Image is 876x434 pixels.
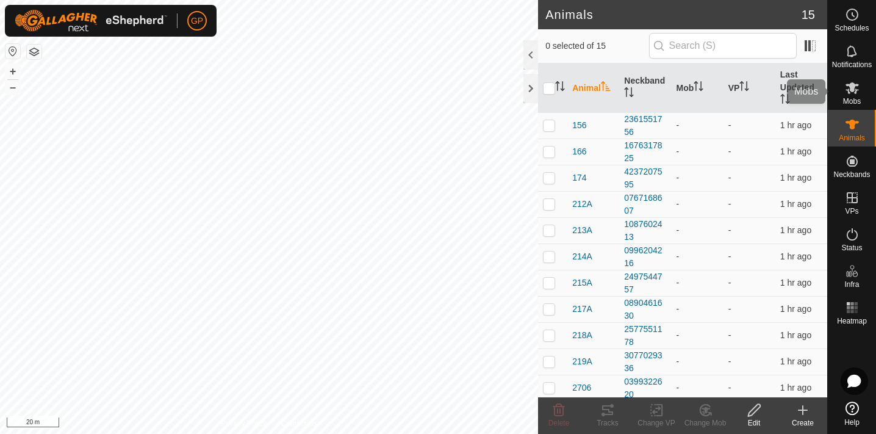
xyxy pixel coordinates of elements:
div: - [676,250,718,263]
span: VPs [845,208,858,215]
h2: Animals [545,7,802,22]
div: - [676,382,718,394]
a: Privacy Policy [221,418,267,429]
span: 24 Aug 2025 at 12:31 pm [780,304,811,314]
app-display-virtual-paddock-transition: - [728,356,731,366]
span: 156 [572,119,586,132]
app-display-virtual-paddock-transition: - [728,146,731,156]
span: 15 [802,5,815,24]
span: 174 [572,172,586,184]
th: VP [723,63,775,113]
span: Infra [844,281,859,288]
span: 214A [572,250,592,263]
img: Gallagher Logo [15,10,167,32]
p-sorticon: Activate to sort [780,96,790,106]
div: - [676,355,718,368]
app-display-virtual-paddock-transition: - [728,225,731,235]
span: 2706 [572,382,591,394]
div: - [676,224,718,237]
p-sorticon: Activate to sort [601,83,611,93]
span: 24 Aug 2025 at 12:31 pm [780,251,811,261]
span: Mobs [843,98,861,105]
app-display-virtual-paddock-transition: - [728,330,731,340]
button: – [5,80,20,95]
div: Edit [730,418,778,429]
span: 24 Aug 2025 at 12:31 pm [780,225,811,235]
div: 3077029336 [624,349,666,375]
p-sorticon: Activate to sort [555,83,565,93]
a: Help [828,397,876,431]
div: 0996204216 [624,244,666,270]
span: 218A [572,329,592,342]
span: Status [841,244,862,251]
app-display-virtual-paddock-transition: - [728,304,731,314]
div: 2577551178 [624,323,666,349]
th: Last Updated [775,63,827,113]
span: Notifications [832,61,872,68]
span: 24 Aug 2025 at 12:31 pm [780,330,811,340]
span: Neckbands [833,171,870,178]
span: 217A [572,303,592,316]
p-sorticon: Activate to sort [739,83,749,93]
app-display-virtual-paddock-transition: - [728,120,731,130]
span: Animals [839,134,865,142]
span: 212A [572,198,592,211]
div: Tracks [583,418,632,429]
span: Heatmap [837,317,867,325]
div: 0399322620 [624,375,666,401]
div: - [676,119,718,132]
div: Create [778,418,827,429]
button: Map Layers [27,45,41,59]
div: 4237207595 [624,165,666,191]
button: + [5,64,20,79]
span: 219A [572,355,592,368]
span: 0 selected of 15 [545,40,648,52]
span: Schedules [835,24,869,32]
input: Search (S) [649,33,797,59]
div: - [676,172,718,184]
th: Neckband [619,63,671,113]
div: - [676,329,718,342]
span: 24 Aug 2025 at 12:31 pm [780,383,811,392]
span: 24 Aug 2025 at 12:31 pm [780,146,811,156]
app-display-virtual-paddock-transition: - [728,278,731,288]
th: Animal [567,63,619,113]
div: Change VP [632,418,681,429]
span: Help [844,419,860,426]
a: Contact Us [281,418,317,429]
div: 2497544757 [624,270,666,296]
div: - [676,198,718,211]
div: 1087602413 [624,218,666,244]
span: 24 Aug 2025 at 12:31 pm [780,199,811,209]
span: GP [191,15,203,27]
div: - [676,303,718,316]
th: Mob [671,63,723,113]
div: - [676,145,718,158]
span: 215A [572,277,592,289]
app-display-virtual-paddock-transition: - [728,383,731,392]
button: Reset Map [5,44,20,59]
app-display-virtual-paddock-transition: - [728,173,731,183]
div: 0890461630 [624,297,666,322]
span: 24 Aug 2025 at 12:31 pm [780,278,811,288]
span: 24 Aug 2025 at 12:34 pm [780,356,811,366]
span: 24 Aug 2025 at 12:31 pm [780,120,811,130]
div: 0767168607 [624,192,666,217]
div: Change Mob [681,418,730,429]
span: 24 Aug 2025 at 12:31 pm [780,173,811,183]
app-display-virtual-paddock-transition: - [728,251,731,261]
p-sorticon: Activate to sort [624,89,634,99]
div: 2361551756 [624,113,666,139]
span: Delete [548,419,570,427]
p-sorticon: Activate to sort [694,83,703,93]
div: - [676,277,718,289]
span: 213A [572,224,592,237]
div: 1676317825 [624,139,666,165]
span: 166 [572,145,586,158]
app-display-virtual-paddock-transition: - [728,199,731,209]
